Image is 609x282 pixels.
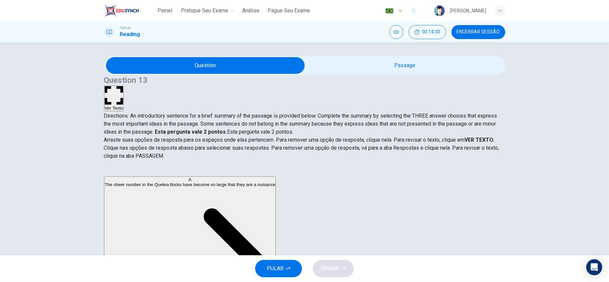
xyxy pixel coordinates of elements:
[178,5,237,17] button: Pratique seu exame
[105,177,275,182] div: A
[120,26,131,30] span: TOEFL®
[104,4,139,17] img: EduSynch logo
[154,5,176,17] button: Painel
[242,7,260,15] span: Análise
[409,25,446,39] button: 00:14:30
[154,129,227,135] strong: Esta pergunta vale 2 pontos.
[158,7,172,15] span: Painel
[255,260,302,277] button: PULAR
[105,182,275,187] span: The sheer number in the Quelea flocks have become so large that they are a nuisance
[434,5,445,16] img: Profile picture
[104,75,505,86] h4: Question 13
[422,29,440,35] span: 00:14:30
[465,137,495,143] strong: VER TEXTO.
[104,160,505,176] div: Choose test type tabs
[104,4,155,17] a: EduSynch logo
[181,7,228,15] span: Pratique seu exame
[450,7,487,15] div: [PERSON_NAME]
[586,259,602,275] div: Open Intercom Messenger
[104,113,497,135] span: Directions: An introductory sentence for a brief summary of the passage is provided below. Comple...
[104,86,124,111] button: Ver Texto
[104,136,505,144] p: Arraste suas opções de resposta para os espaços onde elas pertencem. Para remover uma opção de re...
[265,5,313,17] button: Pague Seu Exame
[457,29,500,35] span: Encerrar Sessão
[104,144,505,160] p: Clique nas opções de resposta abaixo para selecionar suas respostas. Para remover uma opção de re...
[120,30,140,38] h1: Reading
[227,129,294,135] span: Esta pergunta vale 2 pontos.
[389,25,403,39] div: Silenciar
[385,8,394,13] img: pt
[451,25,505,39] button: Encerrar Sessão
[267,264,284,273] span: PULAR
[239,5,262,17] button: Análise
[268,7,310,15] span: Pague Seu Exame
[409,25,446,39] div: Esconder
